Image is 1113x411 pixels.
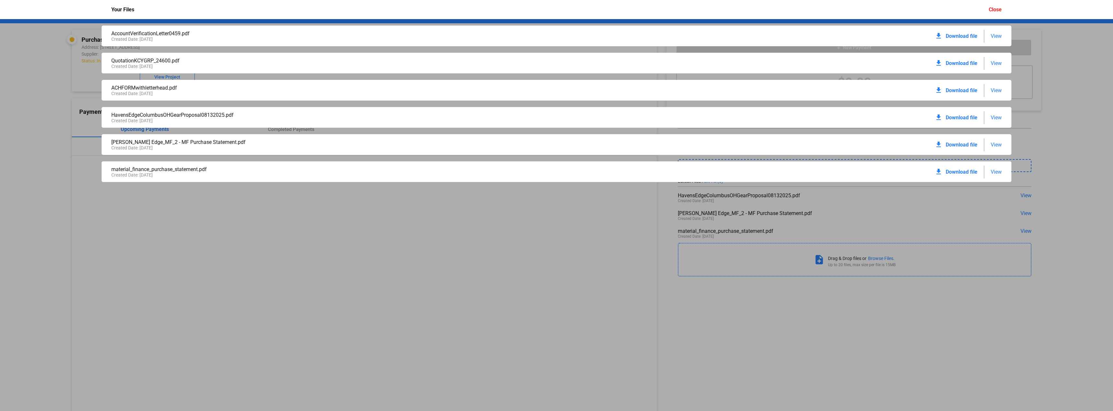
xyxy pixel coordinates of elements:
mat-icon: download [935,59,942,67]
span: View [991,33,1002,39]
span: View [991,114,1002,121]
span: View [991,169,1002,175]
div: Created Date: [DATE] [111,64,556,69]
div: Created Date: [DATE] [111,118,556,123]
mat-icon: download [935,141,942,148]
div: HavensEdgeColumbusOHGearProposal08132025.pdf [111,112,556,118]
span: Download file [946,142,977,148]
div: Your Files [111,6,134,13]
span: View [991,60,1002,66]
div: Close [989,6,1002,13]
div: Created Date: [DATE] [111,91,556,96]
span: Download file [946,114,977,121]
div: ACHFORMwithletterhead.pdf [111,85,556,91]
div: Created Date: [DATE] [111,172,556,178]
mat-icon: download [935,114,942,121]
mat-icon: download [935,32,942,40]
div: Created Date: [DATE] [111,37,556,42]
div: material_finance_purchase_statement.pdf [111,166,556,172]
span: View [991,142,1002,148]
span: Download file [946,169,977,175]
mat-icon: download [935,168,942,176]
div: [PERSON_NAME] Edge_MF_2 - MF Purchase Statement.pdf [111,139,556,145]
mat-icon: download [935,86,942,94]
div: AccountVerificationLetter0459.pdf [111,30,556,37]
span: View [991,87,1002,93]
div: Created Date: [DATE] [111,145,556,150]
div: QuotationKCYGRP_24600.pdf [111,58,556,64]
span: Download file [946,33,977,39]
span: Download file [946,60,977,66]
span: Download file [946,87,977,93]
